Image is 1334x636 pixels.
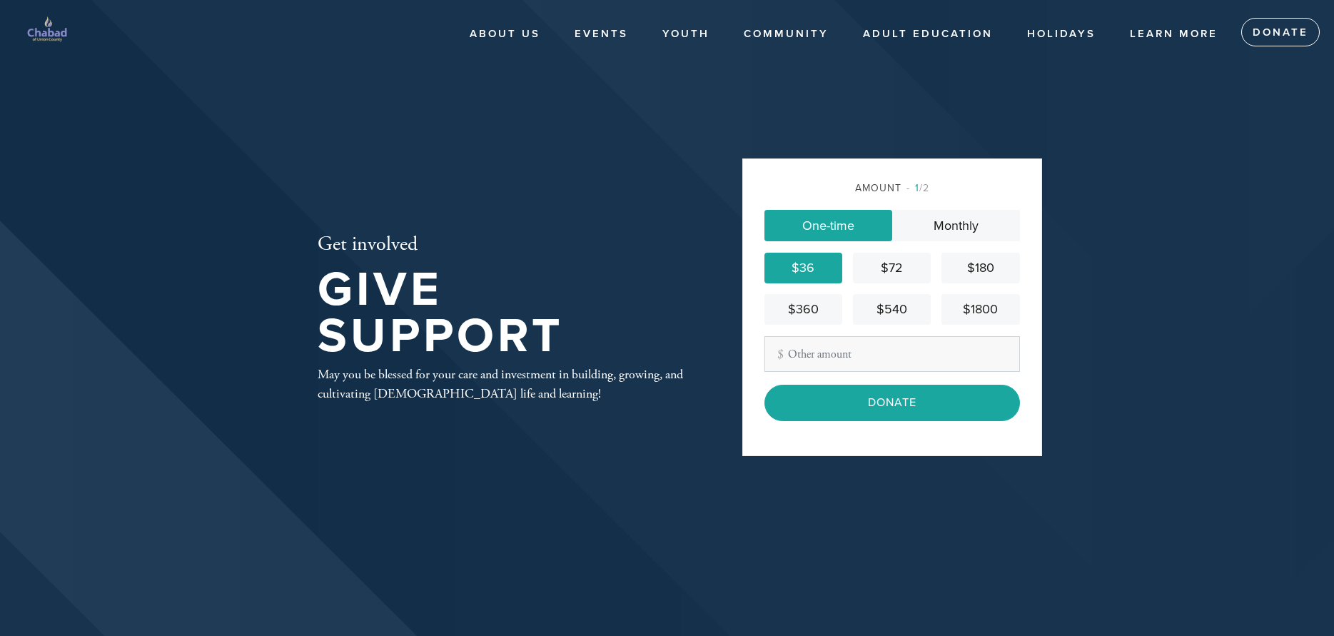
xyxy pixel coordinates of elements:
div: $540 [859,300,925,319]
a: About Us [459,21,551,48]
span: /2 [906,182,929,194]
a: $1800 [941,294,1019,325]
div: Amount [764,181,1020,196]
h1: Give Support [318,267,696,359]
div: $360 [770,300,837,319]
a: $540 [853,294,931,325]
a: $72 [853,253,931,283]
a: $360 [764,294,842,325]
a: $180 [941,253,1019,283]
div: $72 [859,258,925,278]
a: $36 [764,253,842,283]
a: Learn More [1119,21,1228,48]
div: $1800 [947,300,1014,319]
a: Monthly [892,210,1020,241]
a: Community [733,21,839,48]
a: Donate [1241,18,1320,46]
a: Holidays [1016,21,1106,48]
input: Other amount [764,336,1020,372]
a: Adult Education [852,21,1004,48]
div: $36 [770,258,837,278]
div: $180 [947,258,1014,278]
h2: Get involved [318,233,696,257]
img: chabad%20logo%20%283000%20x%203000%20px%29%20%282%29.png [21,7,73,59]
a: Events [564,21,639,48]
a: Youth [652,21,720,48]
a: One-time [764,210,892,241]
span: 1 [915,182,919,194]
div: May you be blessed for your care and investment in building, growing, and cultivating [DEMOGRAPHI... [318,365,696,403]
input: Donate [764,385,1020,420]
